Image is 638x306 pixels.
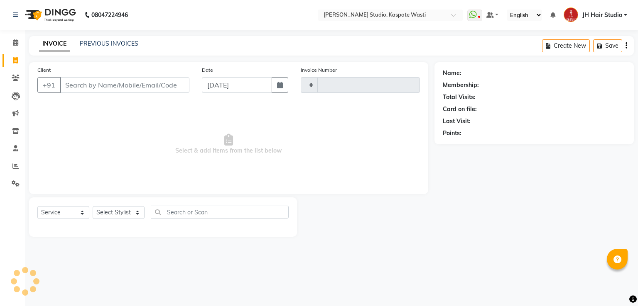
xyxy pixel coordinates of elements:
div: Membership: [443,81,479,90]
img: JH Hair Studio [564,7,578,22]
input: Search or Scan [151,206,289,219]
button: Create New [542,39,590,52]
input: Search by Name/Mobile/Email/Code [60,77,189,93]
div: Name: [443,69,461,78]
div: Total Visits: [443,93,476,102]
img: logo [21,3,78,27]
button: Save [593,39,622,52]
div: Points: [443,129,461,138]
a: INVOICE [39,36,70,51]
span: JH Hair Studio [582,11,622,19]
label: Client [37,66,51,74]
div: Card on file: [443,105,477,114]
div: Last Visit: [443,117,471,126]
button: +91 [37,77,61,93]
label: Date [202,66,213,74]
span: Select & add items from the list below [37,103,420,186]
a: PREVIOUS INVOICES [80,40,138,47]
label: Invoice Number [301,66,337,74]
b: 08047224946 [91,3,128,27]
